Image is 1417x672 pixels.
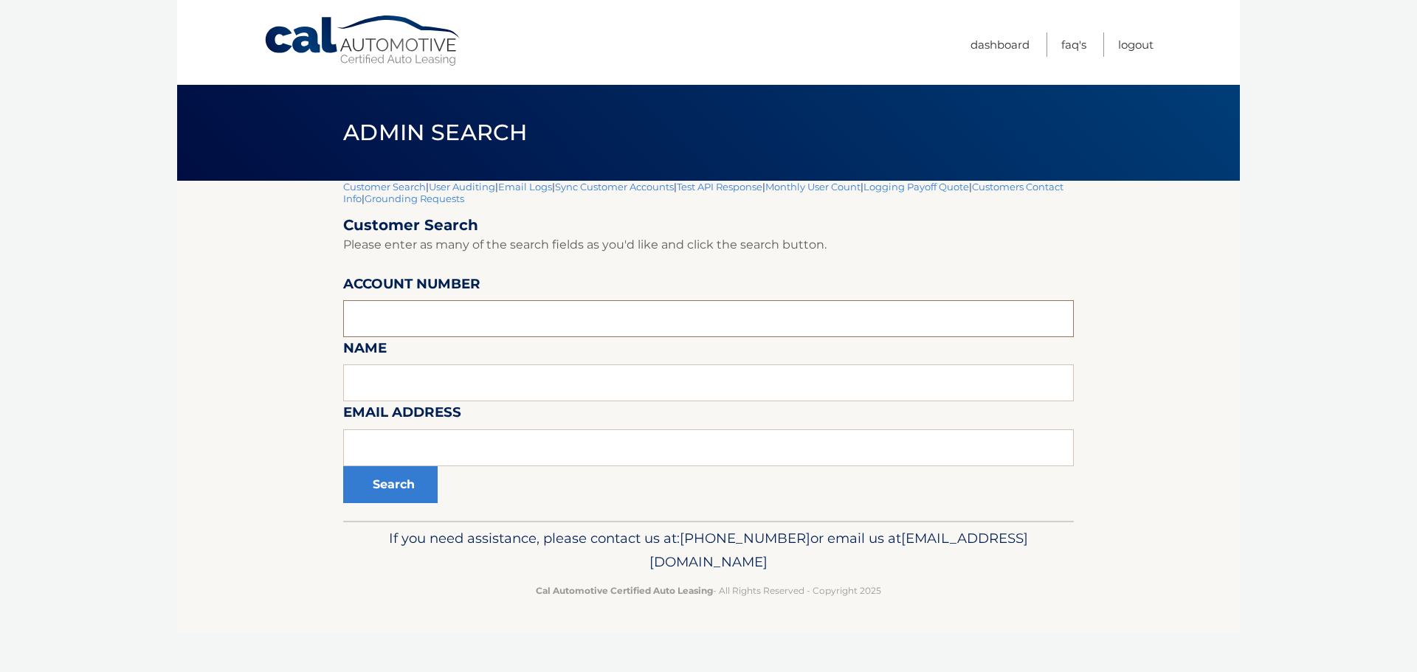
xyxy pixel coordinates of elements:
[343,235,1074,255] p: Please enter as many of the search fields as you'd like and click the search button.
[343,181,426,193] a: Customer Search
[680,530,810,547] span: [PHONE_NUMBER]
[343,466,438,503] button: Search
[536,585,713,596] strong: Cal Automotive Certified Auto Leasing
[498,181,552,193] a: Email Logs
[970,32,1030,57] a: Dashboard
[1061,32,1086,57] a: FAQ's
[863,181,969,193] a: Logging Payoff Quote
[429,181,495,193] a: User Auditing
[343,119,527,146] span: Admin Search
[365,193,464,204] a: Grounding Requests
[677,181,762,193] a: Test API Response
[353,583,1064,598] p: - All Rights Reserved - Copyright 2025
[343,181,1074,521] div: | | | | | | | |
[1118,32,1154,57] a: Logout
[343,181,1063,204] a: Customers Contact Info
[263,15,463,67] a: Cal Automotive
[343,216,1074,235] h2: Customer Search
[555,181,674,193] a: Sync Customer Accounts
[343,337,387,364] label: Name
[343,273,480,300] label: Account Number
[343,401,461,429] label: Email Address
[765,181,861,193] a: Monthly User Count
[353,527,1064,574] p: If you need assistance, please contact us at: or email us at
